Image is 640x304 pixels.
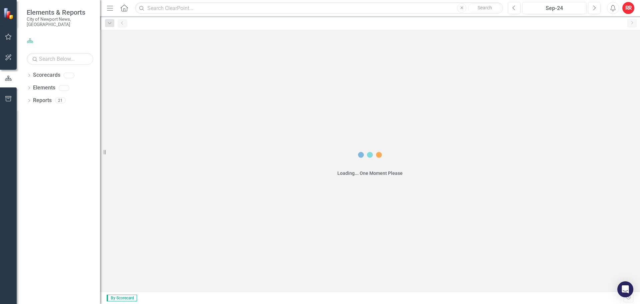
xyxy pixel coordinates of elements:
div: Loading... One Moment Please [337,170,403,177]
button: RR [622,2,634,14]
input: Search ClearPoint... [135,2,503,14]
span: Search [478,5,492,10]
input: Search Below... [27,53,93,65]
button: Sep-24 [522,2,586,14]
div: Sep-24 [525,4,584,12]
button: Search [468,3,501,13]
span: Elements & Reports [27,8,93,16]
a: Elements [33,84,55,92]
a: Scorecards [33,71,60,79]
span: By Scorecard [107,295,137,301]
div: 21 [55,98,66,103]
small: City of Newport News, [GEOGRAPHIC_DATA] [27,16,93,27]
div: Open Intercom Messenger [617,281,633,297]
img: ClearPoint Strategy [3,8,15,19]
a: Reports [33,97,52,104]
